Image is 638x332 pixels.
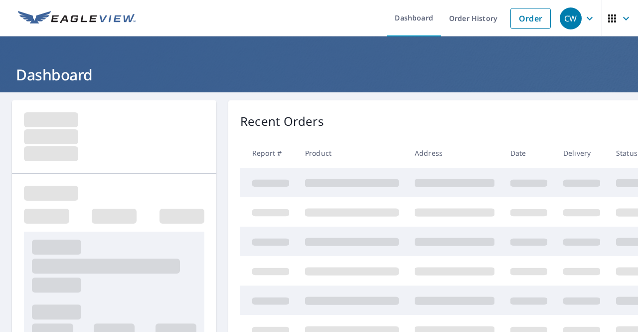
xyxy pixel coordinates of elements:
a: Order [510,8,551,29]
th: Address [407,138,502,168]
th: Date [502,138,555,168]
h1: Dashboard [12,64,626,85]
th: Delivery [555,138,608,168]
img: EV Logo [18,11,136,26]
div: CW [560,7,582,29]
th: Product [297,138,407,168]
th: Report # [240,138,297,168]
p: Recent Orders [240,112,324,130]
